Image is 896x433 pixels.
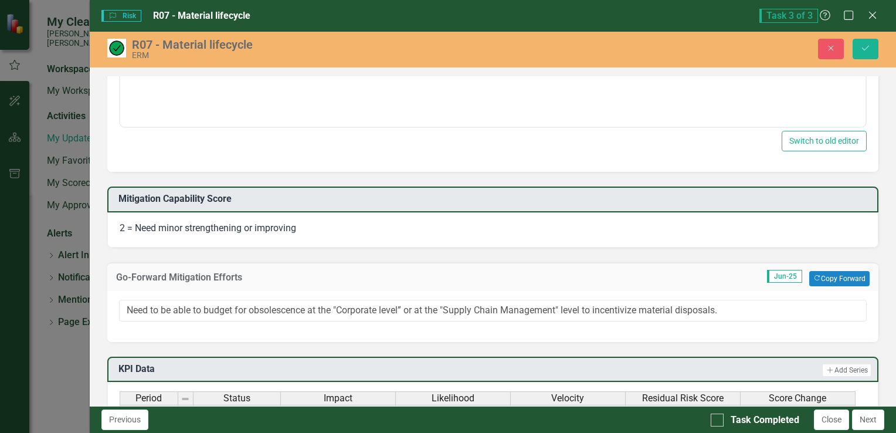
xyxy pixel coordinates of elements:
span: 2 = Need minor strengthening or improving [120,222,296,234]
div: ERM [132,51,537,60]
img: Manageable [107,39,126,57]
span: Status [223,393,250,404]
li: Providing awareness of Investment Recovery's capabilities and effectiveness in maximizing Return ... [26,3,742,17]
div: R07 - Material lifecycle [132,38,537,51]
span: Likelihood [432,393,474,404]
li: Enacted escrow program with Altec via [PERSON_NAME] Auctioneer that ensures all sales from [PERSO... [26,50,742,78]
h3: Go-Forward Mitigation Efforts [116,272,531,283]
button: Add Series [822,364,871,377]
button: Switch to old editor [782,131,867,151]
span: Jun-25 [767,270,802,283]
span: Task 3 of 3 [759,9,818,23]
span: Period [135,393,162,404]
span: Risk [101,10,141,22]
h3: KPI Data [118,364,437,374]
span: R07 - Material lifecycle [153,10,250,21]
span: Impact [324,393,352,404]
span: Velocity [551,393,584,404]
button: Copy Forward [809,271,870,286]
h3: Mitigation Capability Score [118,194,871,204]
span: Residual Risk Score [642,393,724,404]
div: Task Completed [731,414,799,427]
button: Next [852,410,884,430]
span: Score Change [769,393,826,404]
button: Previous [101,410,148,430]
img: 8DAGhfEEPCf229AAAAAElFTkSuQmCC [181,394,190,404]
button: Close [814,410,849,430]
